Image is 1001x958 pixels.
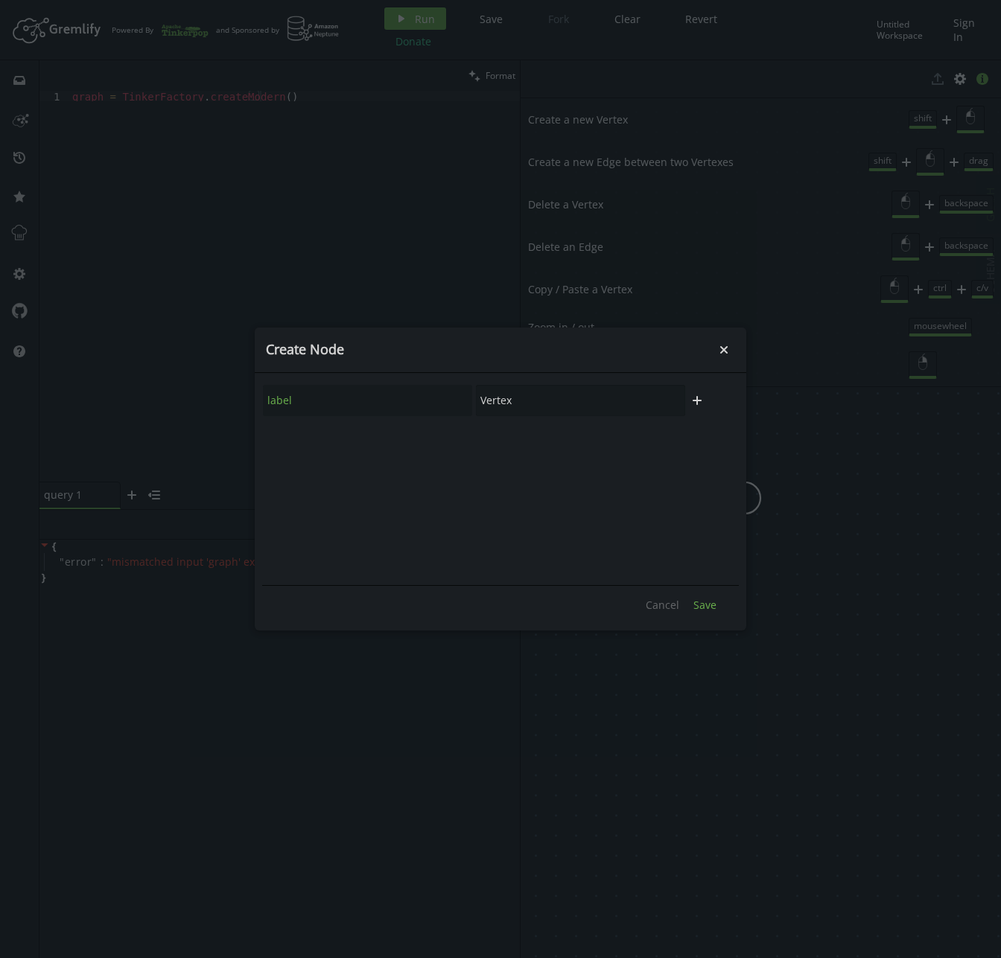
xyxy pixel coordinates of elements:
[686,593,724,616] button: Save
[263,385,472,416] input: Property Name
[693,598,716,612] span: Save
[646,598,679,612] span: Cancel
[476,385,685,416] input: Property Value
[713,339,735,361] button: Close
[266,341,713,358] h4: Create Node
[638,593,687,616] button: Cancel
